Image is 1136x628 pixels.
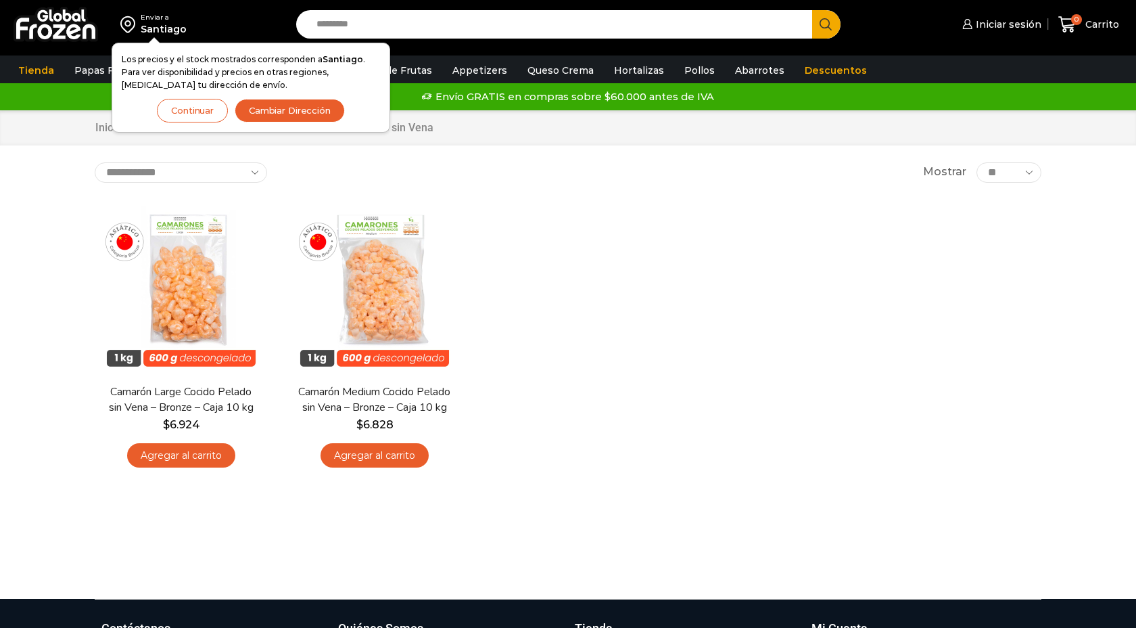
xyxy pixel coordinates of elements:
[348,58,439,83] a: Pulpa de Frutas
[446,58,514,83] a: Appetizers
[959,11,1041,38] a: Iniciar sesión
[521,58,600,83] a: Queso Crema
[163,418,170,431] span: $
[356,418,394,431] bdi: 6.828
[798,58,874,83] a: Descuentos
[607,58,671,83] a: Hortalizas
[678,58,721,83] a: Pollos
[141,13,187,22] div: Enviar a
[923,164,966,180] span: Mostrar
[141,22,187,36] div: Santiago
[321,443,429,468] a: Agregar al carrito: “Camarón Medium Cocido Pelado sin Vena - Bronze - Caja 10 kg”
[157,99,228,122] button: Continuar
[812,10,841,39] button: Search button
[728,58,791,83] a: Abarrotes
[127,443,235,468] a: Agregar al carrito: “Camarón Large Cocido Pelado sin Vena - Bronze - Caja 10 kg”
[235,99,345,122] button: Cambiar Dirección
[103,384,259,416] a: Camarón Large Cocido Pelado sin Vena – Bronze – Caja 10 kg
[297,384,452,416] a: Camarón Medium Cocido Pelado sin Vena – Bronze – Caja 10 kg
[163,418,200,431] bdi: 6.924
[972,18,1041,31] span: Iniciar sesión
[1071,14,1082,25] span: 0
[95,162,267,183] select: Pedido de la tienda
[356,418,363,431] span: $
[95,120,433,136] nav: Breadcrumb
[122,53,380,92] p: Los precios y el stock mostrados corresponden a . Para ver disponibilidad y precios en otras regi...
[11,58,61,83] a: Tienda
[95,120,122,136] a: Inicio
[323,54,363,64] strong: Santiago
[1082,18,1119,31] span: Carrito
[120,13,141,36] img: address-field-icon.svg
[1055,9,1122,41] a: 0 Carrito
[68,58,143,83] a: Papas Fritas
